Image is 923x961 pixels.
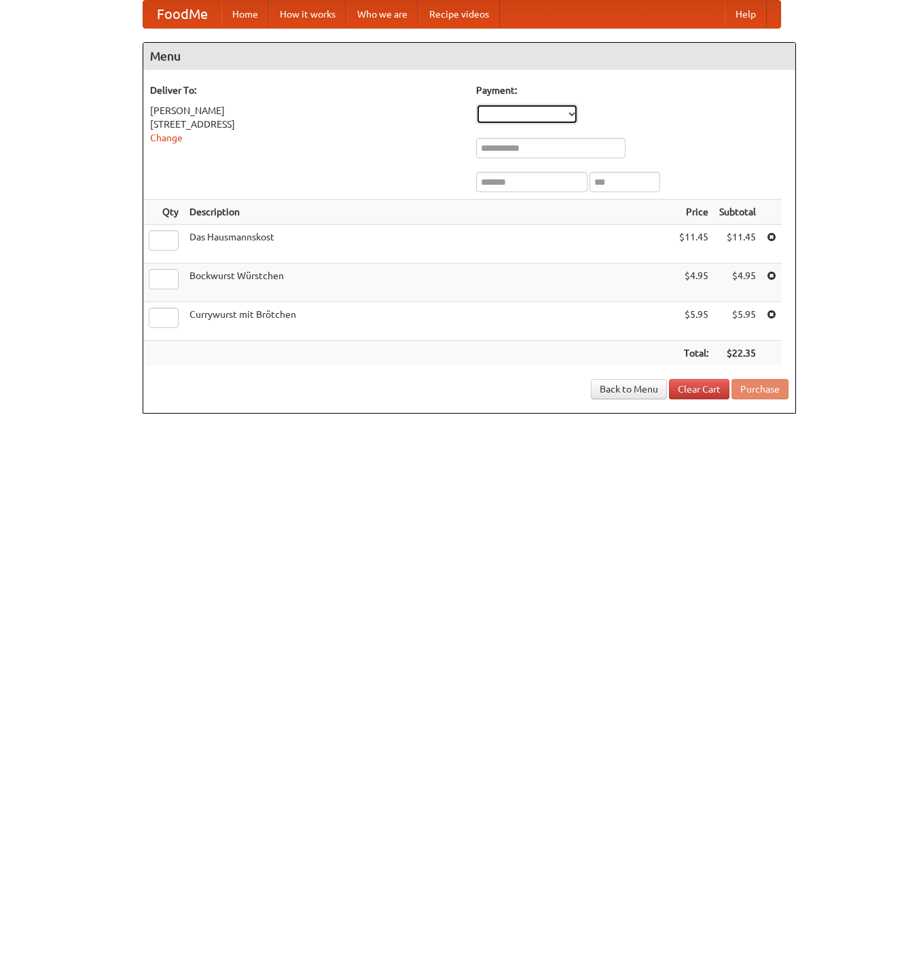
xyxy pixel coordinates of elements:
[714,225,761,264] td: $11.45
[150,84,463,97] h5: Deliver To:
[669,379,729,399] a: Clear Cart
[674,225,714,264] td: $11.45
[184,225,674,264] td: Das Hausmannskost
[725,1,767,28] a: Help
[143,43,795,70] h4: Menu
[418,1,500,28] a: Recipe videos
[346,1,418,28] a: Who we are
[714,264,761,302] td: $4.95
[476,84,789,97] h5: Payment:
[731,379,789,399] button: Purchase
[184,302,674,341] td: Currywurst mit Brötchen
[674,200,714,225] th: Price
[143,1,221,28] a: FoodMe
[714,200,761,225] th: Subtotal
[150,117,463,131] div: [STREET_ADDRESS]
[150,132,183,143] a: Change
[184,200,674,225] th: Description
[714,302,761,341] td: $5.95
[269,1,346,28] a: How it works
[143,200,184,225] th: Qty
[674,264,714,302] td: $4.95
[714,341,761,366] th: $22.35
[221,1,269,28] a: Home
[184,264,674,302] td: Bockwurst Würstchen
[150,104,463,117] div: [PERSON_NAME]
[591,379,667,399] a: Back to Menu
[674,341,714,366] th: Total:
[674,302,714,341] td: $5.95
